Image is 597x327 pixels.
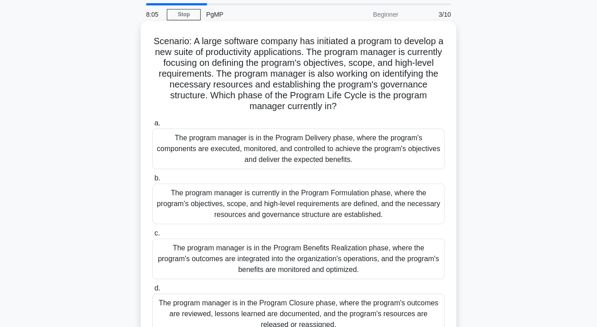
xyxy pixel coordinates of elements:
div: 8:05 [141,5,167,23]
a: Stop [167,9,201,20]
span: a. [154,119,160,127]
span: d. [154,284,160,292]
div: Beginner [325,5,404,23]
div: PgMP [201,5,325,23]
h5: Scenario: A large software company has initiated a program to develop a new suite of productivity... [152,36,445,112]
span: c. [154,229,160,237]
div: The program manager is in the Program Benefits Realization phase, where the program's outcomes ar... [152,239,445,279]
span: b. [154,174,160,182]
div: The program manager is currently in the Program Formulation phase, where the program's objectives... [152,184,445,224]
div: The program manager is in the Program Delivery phase, where the program's components are executed... [152,129,445,169]
div: 3/10 [404,5,456,23]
